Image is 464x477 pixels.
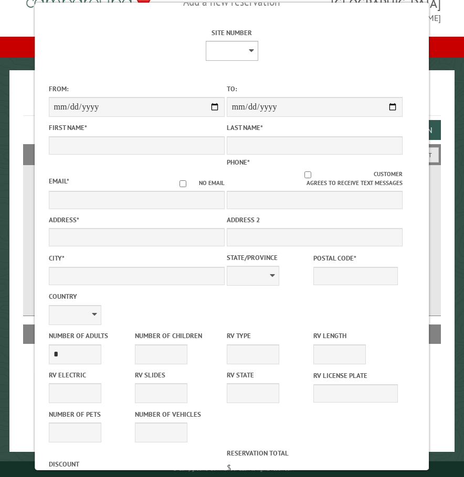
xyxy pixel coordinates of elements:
label: Customer agrees to receive text messages [227,170,403,188]
label: Last Name [227,123,403,133]
label: State/Province [227,253,311,263]
label: Site Number [144,28,320,38]
label: Number of Children [135,331,220,341]
h1: Reservations [23,87,441,116]
input: Customer agrees to receive text messages [242,171,374,178]
label: Email [49,177,69,186]
label: Reservation Total [227,448,403,458]
small: © Campground Commander LLC. All rights reserved. [173,465,291,472]
label: Address 2 [227,215,403,225]
h2: Filters [23,144,441,164]
label: Number of Pets [49,409,133,419]
label: No email [167,179,225,188]
span: $ [227,462,231,473]
label: Postal Code [313,253,398,263]
label: Number of Vehicles [135,409,220,419]
label: City [49,253,225,263]
label: RV Electric [49,370,133,380]
label: RV License Plate [313,371,398,381]
input: No email [167,180,199,187]
th: Site [28,324,67,343]
label: To: [227,84,403,94]
label: Country [49,291,225,301]
label: RV State [227,370,311,380]
label: RV Length [313,331,398,341]
label: From: [49,84,225,94]
label: First Name [49,123,225,133]
label: RV Slides [135,370,220,380]
label: RV Type [227,331,311,341]
label: Phone [227,158,250,167]
label: Number of Adults [49,331,133,341]
label: Discount [49,459,225,469]
label: Address [49,215,225,225]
